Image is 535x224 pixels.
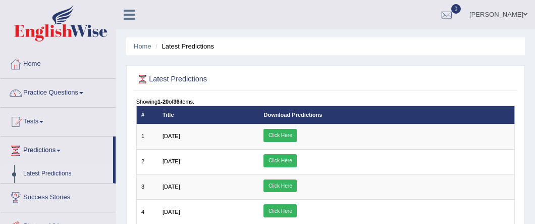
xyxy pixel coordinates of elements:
h2: Latest Predictions [136,73,371,86]
a: Home [134,42,151,50]
td: 2 [136,149,158,174]
a: Success Stories [1,184,116,209]
b: 1-20 [157,99,169,105]
a: Home [1,50,116,75]
td: 3 [136,174,158,200]
a: Click Here [263,154,297,167]
a: Predictions [1,137,113,162]
span: [DATE] [163,184,180,190]
a: Click Here [263,180,297,193]
a: Tests [1,108,116,133]
span: 0 [451,4,461,14]
th: Download Predictions [259,106,515,124]
span: [DATE] [163,209,180,215]
th: Title [158,106,259,124]
span: [DATE] [163,133,180,139]
li: Latest Predictions [153,41,214,51]
b: 36 [173,99,179,105]
th: # [136,106,158,124]
a: Latest Predictions [19,165,113,183]
a: Click Here [263,204,297,217]
div: Showing of items. [136,98,515,106]
a: Practice Questions [1,79,116,104]
span: [DATE] [163,158,180,164]
td: 1 [136,124,158,149]
a: Click Here [263,129,297,142]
